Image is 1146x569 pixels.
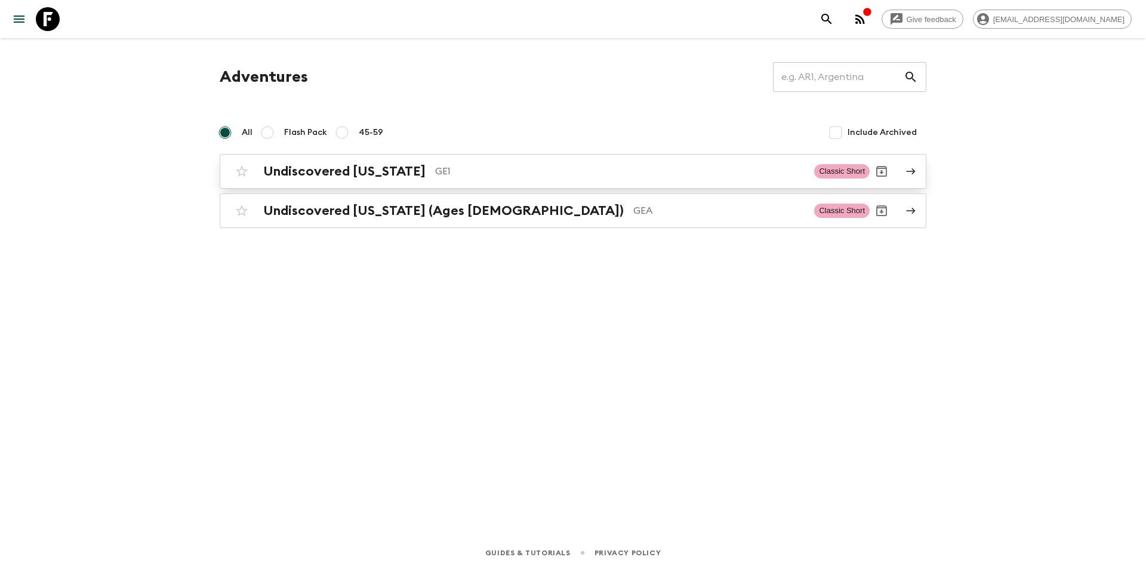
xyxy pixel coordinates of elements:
a: Guides & Tutorials [485,546,571,559]
a: Undiscovered [US_STATE]GE1Classic ShortArchive [220,154,926,189]
a: Privacy Policy [594,546,661,559]
a: Undiscovered [US_STATE] (Ages [DEMOGRAPHIC_DATA])GEAClassic ShortArchive [220,193,926,228]
input: e.g. AR1, Argentina [773,60,904,94]
span: 45-59 [359,127,383,139]
h1: Adventures [220,65,308,89]
span: [EMAIL_ADDRESS][DOMAIN_NAME] [987,15,1131,24]
h2: Undiscovered [US_STATE] (Ages [DEMOGRAPHIC_DATA]) [263,203,624,219]
h2: Undiscovered [US_STATE] [263,164,426,179]
button: menu [7,7,31,31]
button: search adventures [815,7,839,31]
span: Include Archived [848,127,917,139]
span: Classic Short [814,204,870,218]
span: All [242,127,252,139]
div: [EMAIL_ADDRESS][DOMAIN_NAME] [973,10,1132,29]
button: Archive [870,159,894,183]
button: Archive [870,199,894,223]
a: Give feedback [882,10,963,29]
p: GE1 [435,164,805,179]
span: Flash Pack [284,127,327,139]
p: GEA [633,204,805,218]
span: Classic Short [814,164,870,179]
span: Give feedback [900,15,963,24]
